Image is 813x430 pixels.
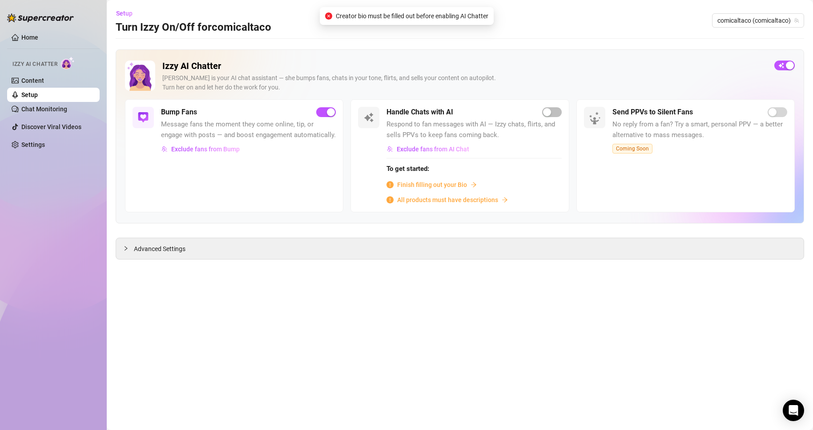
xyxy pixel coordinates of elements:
h3: Turn Izzy On/Off for comicaltaco [116,20,271,35]
img: svg%3e [161,146,168,152]
div: collapsed [123,243,134,253]
strong: To get started: [386,165,429,173]
span: No reply from a fan? Try a smart, personal PPV — a better alternative to mass messages. [612,119,787,140]
h5: Bump Fans [161,107,197,118]
img: silent-fans-ppv-o-N6Mmdf.svg [589,112,603,126]
h5: Handle Chats with AI [386,107,453,118]
button: Exclude fans from Bump [161,142,240,156]
span: info-circle [386,196,394,203]
img: logo-BBDzfeDw.svg [7,13,74,22]
a: Setup [21,91,38,98]
a: Home [21,34,38,41]
img: svg%3e [363,112,374,123]
a: Content [21,77,44,84]
span: comicaltaco (comicaltaco) [717,14,799,27]
span: close-circle [325,12,332,20]
span: Izzy AI Chatter [12,60,57,69]
button: Setup [116,6,140,20]
img: svg%3e [387,146,393,152]
h2: Izzy AI Chatter [162,61,767,72]
span: All products must have descriptions [397,195,498,205]
span: team [794,18,799,23]
span: Finish filling out your Bio [397,180,467,190]
img: Izzy AI Chatter [125,61,155,91]
span: info-circle [386,181,394,188]
h5: Send PPVs to Silent Fans [612,107,693,118]
span: arrow-right [502,197,508,203]
a: Settings [21,141,45,148]
span: Exclude fans from Bump [171,146,240,153]
div: [PERSON_NAME] is your AI chat assistant — she bumps fans, chats in your tone, flirts, and sells y... [162,73,767,92]
span: Message fans the moment they come online, tip, or engage with posts — and boost engagement automa... [161,119,336,140]
a: Chat Monitoring [21,105,67,113]
span: Coming Soon [612,144,652,154]
div: Open Intercom Messenger [783,400,804,421]
span: Exclude fans from AI Chat [397,146,469,153]
a: Discover Viral Videos [21,123,81,130]
img: AI Chatter [61,57,75,69]
span: arrow-right [471,182,477,188]
span: Setup [116,10,133,17]
span: collapsed [123,246,129,251]
span: Respond to fan messages with AI — Izzy chats, flirts, and sells PPVs to keep fans coming back. [386,119,561,140]
span: Creator bio must be filled out before enabling AI Chatter [336,11,488,21]
button: Exclude fans from AI Chat [386,142,470,156]
span: Advanced Settings [134,244,185,254]
img: svg%3e [138,112,149,123]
